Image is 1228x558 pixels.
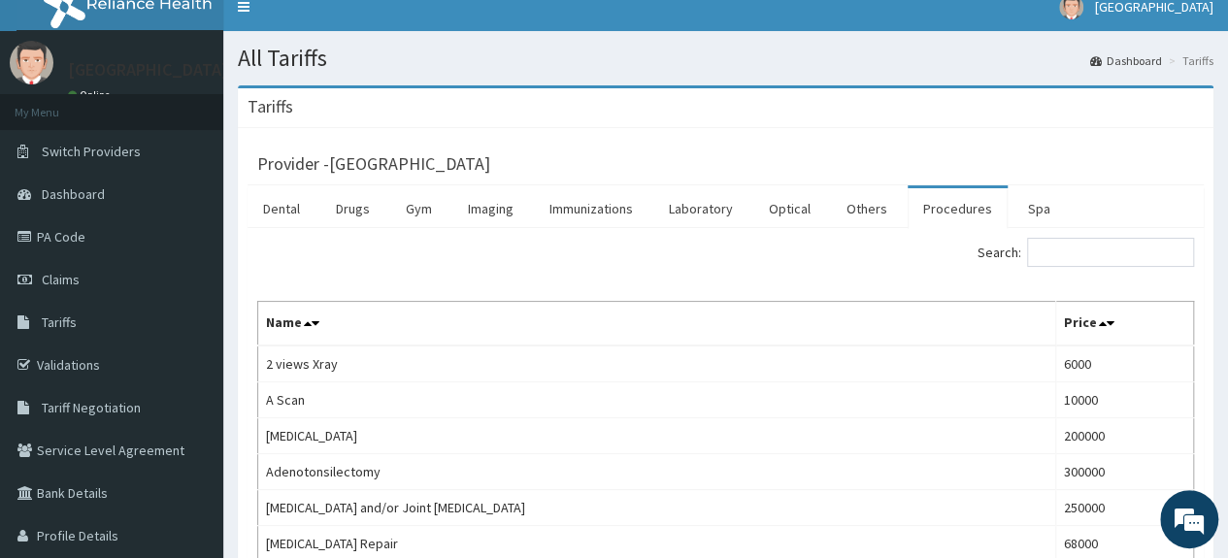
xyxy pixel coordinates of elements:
span: Tariffs [42,313,77,331]
a: Others [831,188,903,229]
td: [MEDICAL_DATA] [258,418,1056,454]
a: Procedures [908,188,1008,229]
a: Spa [1012,188,1066,229]
a: Laboratory [653,188,748,229]
h1: All Tariffs [238,46,1213,71]
td: 6000 [1056,345,1194,382]
div: Chat with us now [101,109,326,134]
td: A Scan [258,382,1056,418]
td: 2 views Xray [258,345,1056,382]
a: Imaging [452,188,529,229]
textarea: Type your message and hit 'Enter' [10,361,370,429]
td: Adenotonsilectomy [258,454,1056,490]
a: Gym [390,188,448,229]
th: Price [1056,302,1194,346]
td: 10000 [1056,382,1194,418]
a: Optical [753,188,826,229]
th: Name [258,302,1056,346]
span: Dashboard [42,185,105,203]
td: 300000 [1056,454,1194,490]
label: Search: [978,238,1194,267]
li: Tariffs [1164,52,1213,69]
p: [GEOGRAPHIC_DATA] [68,61,228,79]
span: Claims [42,271,80,288]
h3: Provider - [GEOGRAPHIC_DATA] [257,155,490,173]
div: Minimize live chat window [318,10,365,56]
a: Dashboard [1090,52,1162,69]
a: Drugs [320,188,385,229]
img: User Image [10,41,53,84]
img: d_794563401_company_1708531726252_794563401 [36,97,79,146]
span: Switch Providers [42,143,141,160]
span: We're online! [113,160,268,356]
input: Search: [1027,238,1194,267]
a: Online [68,88,115,102]
a: Dental [248,188,315,229]
a: Immunizations [534,188,648,229]
td: 200000 [1056,418,1194,454]
td: 250000 [1056,490,1194,526]
h3: Tariffs [248,98,293,115]
span: Tariff Negotiation [42,399,141,416]
td: [MEDICAL_DATA] and/or Joint [MEDICAL_DATA] [258,490,1056,526]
